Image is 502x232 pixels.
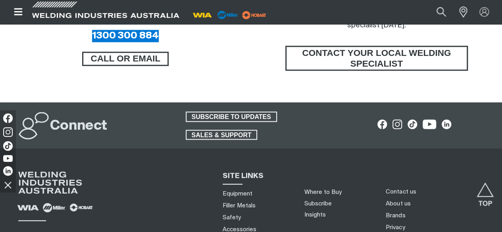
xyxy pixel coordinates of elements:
[304,200,331,206] a: Subscribe
[240,12,269,18] a: miller
[83,52,167,66] span: CALL OR EMAIL
[287,46,467,71] span: CONTACT YOUR LOCAL WELDING SPECIALIST
[3,141,13,151] img: TikTok
[386,211,405,219] a: Brands
[285,46,468,71] a: CONTACT YOUR LOCAL WELDING SPECIALIST
[82,52,169,66] a: CALL OR EMAIL
[428,3,455,21] button: Search products
[186,111,277,122] a: SUBSCRIBE TO UPDATES
[304,189,341,195] a: Where to Buy
[223,172,264,179] span: SITE LINKS
[3,166,13,176] img: LinkedIn
[223,189,252,197] a: Equipment
[304,211,325,217] a: Insights
[3,113,13,123] img: Facebook
[386,187,416,196] a: Contact us
[386,199,410,207] a: About us
[418,3,455,21] input: Product name or item number...
[3,127,13,137] img: Instagram
[223,201,256,209] a: Filler Metals
[3,155,13,162] img: YouTube
[386,223,405,231] a: Privacy
[92,31,159,40] a: 1300 300 884
[476,182,494,200] button: Scroll to top
[1,178,15,192] img: hide socials
[240,9,269,21] img: miller
[187,111,276,122] span: SUBSCRIBE TO UPDATES
[223,213,241,221] a: Safety
[186,130,258,140] a: SALES & SUPPORT
[50,117,107,134] h2: Connect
